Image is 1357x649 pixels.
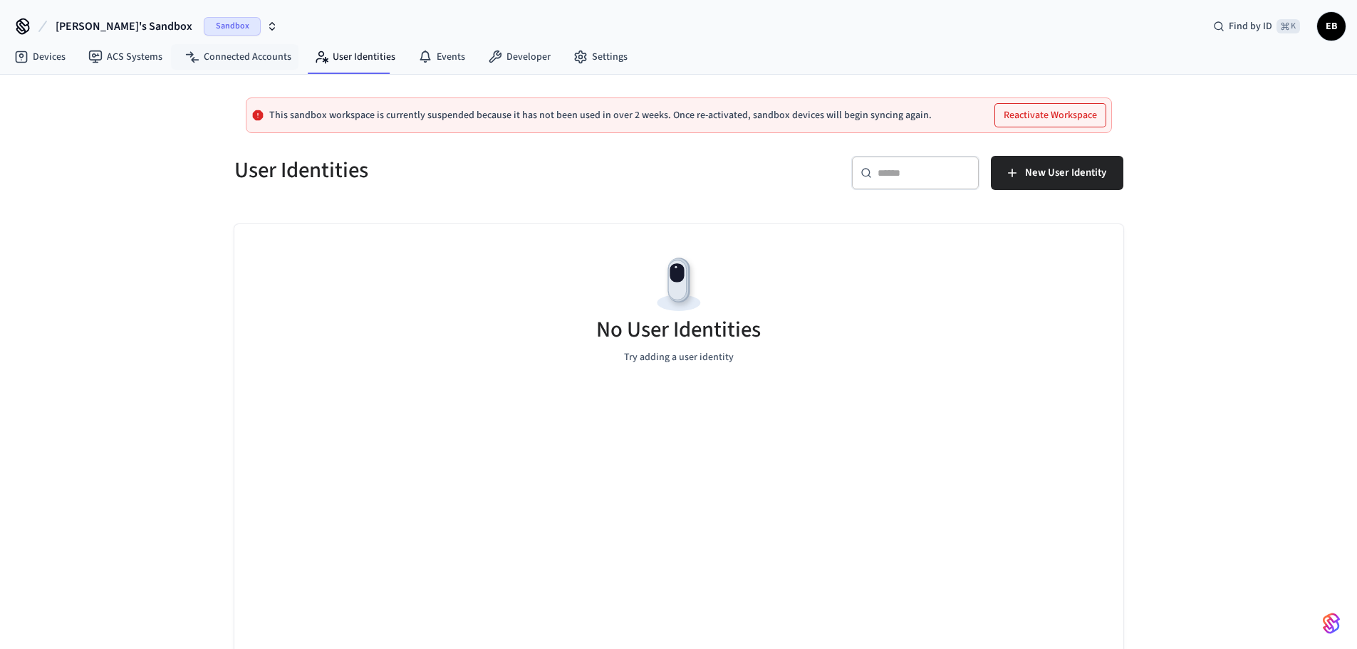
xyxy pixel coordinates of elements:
a: ACS Systems [77,44,174,70]
a: Events [407,44,477,70]
button: Reactivate Workspace [995,104,1106,127]
button: ЕВ [1317,12,1346,41]
span: Find by ID [1229,19,1272,33]
button: New User Identity [991,156,1123,190]
span: [PERSON_NAME]'s Sandbox [56,18,192,35]
div: Find by ID⌘ K [1202,14,1311,39]
img: Devices Empty State [647,253,711,317]
h5: No User Identities [596,315,761,344]
p: Try adding a user identity [624,350,734,365]
span: ⌘ K [1277,19,1300,33]
h5: User Identities [234,156,670,185]
a: User Identities [303,44,407,70]
span: ЕВ [1319,14,1344,39]
a: Devices [3,44,77,70]
a: Developer [477,44,562,70]
a: Settings [562,44,639,70]
span: Sandbox [204,17,261,36]
img: SeamLogoGradient.69752ec5.svg [1323,612,1340,635]
span: New User Identity [1025,164,1106,182]
p: This sandbox workspace is currently suspended because it has not been used in over 2 weeks. Once ... [269,110,932,121]
a: Connected Accounts [174,44,303,70]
